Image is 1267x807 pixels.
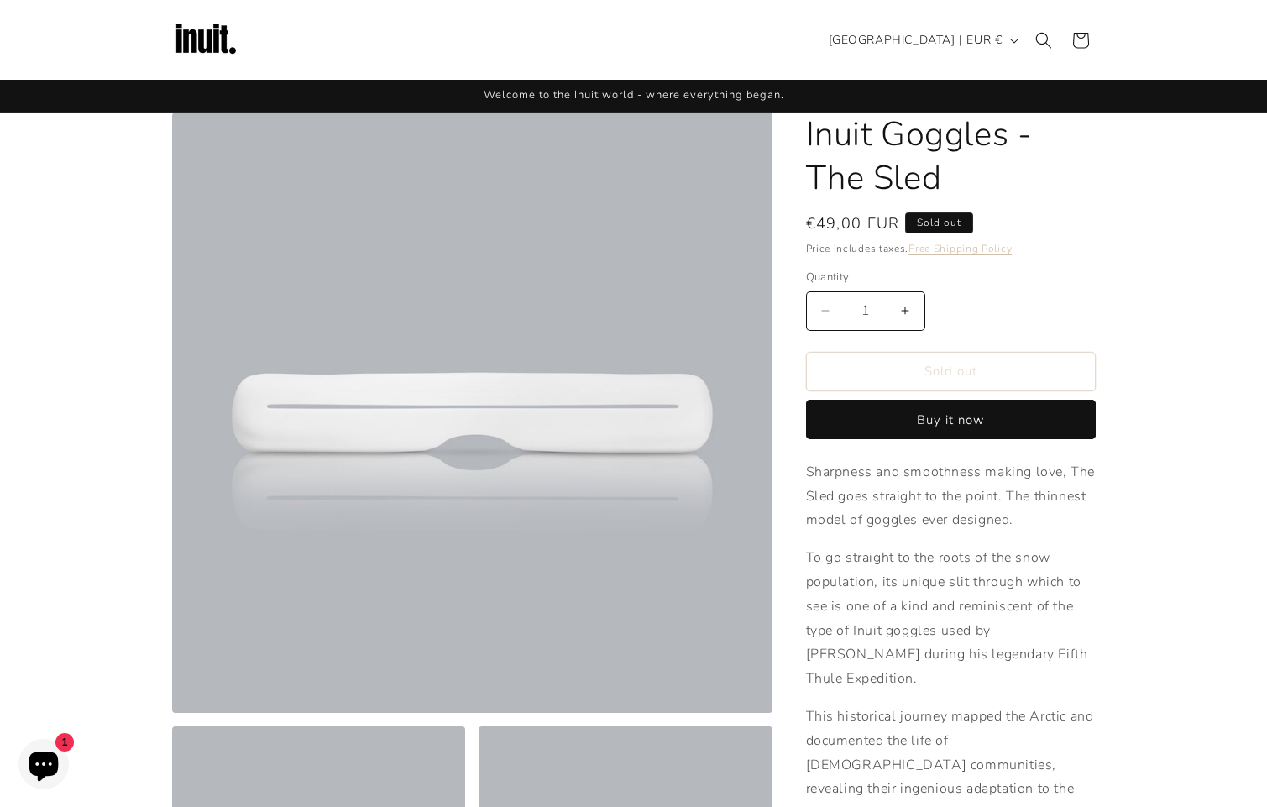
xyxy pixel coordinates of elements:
[829,31,1003,49] span: [GEOGRAPHIC_DATA] | EUR €
[172,7,239,74] img: Inuit Logo
[806,212,900,235] span: €49,00 EUR
[806,400,1096,439] button: Buy it now
[905,212,973,233] span: Sold out
[13,739,74,794] inbox-online-store-chat: Shopify online store chat
[484,87,784,102] span: Welcome to the Inuit world - where everything began.
[819,24,1025,56] button: [GEOGRAPHIC_DATA] | EUR €
[806,240,1096,257] div: Price includes taxes.
[806,113,1096,200] h1: Inuit Goggles - The Sled
[908,242,1012,255] a: Free Shipping Policy
[806,546,1096,691] p: To go straight to the roots of the snow population, its unique slit through which to see is one o...
[1025,22,1062,59] summary: Search
[172,80,1096,112] div: Announcement
[806,352,1096,391] button: Sold out
[806,270,1096,286] label: Quantity
[806,460,1096,532] p: Sharpness and smoothness making love, The Sled goes straight to the point. The thinnest model of ...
